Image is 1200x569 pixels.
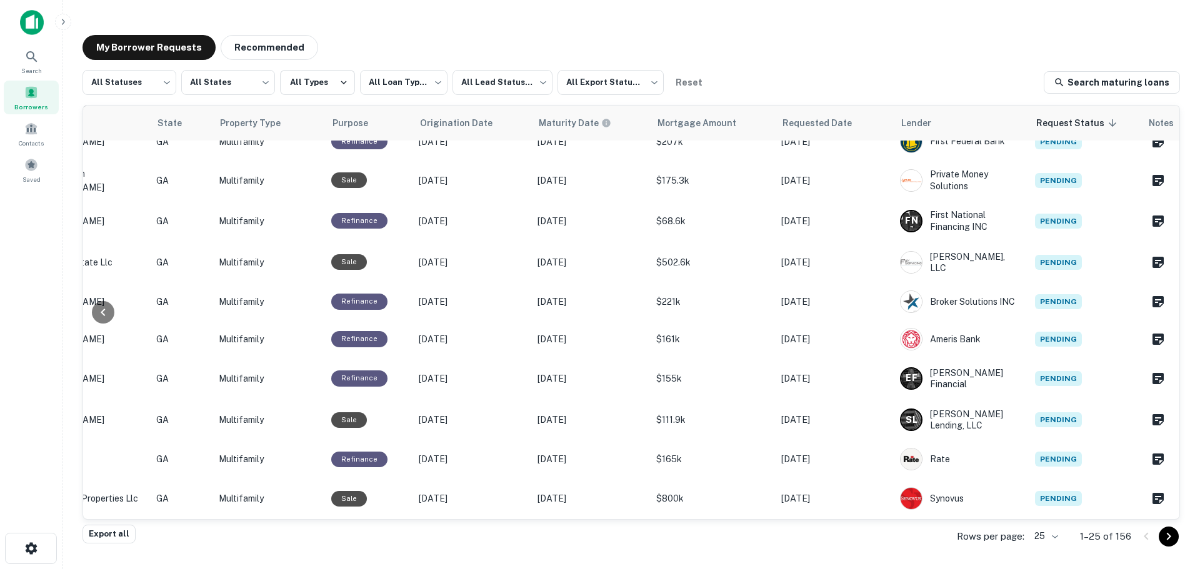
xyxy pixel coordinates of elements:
button: Create a note for this borrower request [1147,330,1169,349]
th: Maturity dates displayed may be estimated. Please contact the lender for the most accurate maturi... [531,106,650,141]
div: This loan purpose was for refinancing [331,331,387,347]
span: Pending [1035,371,1082,386]
span: Pending [1035,255,1082,270]
span: Maturity dates displayed may be estimated. Please contact the lender for the most accurate maturi... [539,116,627,130]
p: [DATE] [419,452,525,466]
a: Contacts [4,117,59,151]
span: Lender [901,116,947,131]
a: Borrowers [4,81,59,114]
span: Saved [22,174,41,184]
span: Requested Date [782,116,868,131]
th: Request Status [1029,106,1141,141]
p: Multifamily [219,413,319,427]
div: [PERSON_NAME] Lending, LLC [900,408,1022,431]
p: S L [906,413,917,427]
p: [DATE] [781,332,887,346]
p: [DATE] [537,452,644,466]
p: [DATE] [537,492,644,505]
span: Pending [1035,173,1082,188]
p: Multifamily [219,372,319,385]
span: Pending [1035,134,1082,149]
span: Search [21,66,42,76]
p: GA [156,372,206,385]
p: GA [156,135,206,149]
div: All Export Statuses [557,66,664,99]
p: [DATE] [537,295,644,309]
p: [DATE] [781,413,887,427]
th: Lender [894,106,1029,141]
p: [DATE] [537,174,644,187]
span: Contacts [19,138,44,148]
p: [DATE] [419,214,525,228]
p: GA [156,255,206,269]
div: Private Money Solutions [900,169,1022,191]
p: [DATE] [419,255,525,269]
p: [DATE] [537,332,644,346]
div: First National Financing INC [900,209,1022,232]
p: [DATE] [781,492,887,505]
div: Search [4,44,59,78]
p: [DATE] [419,332,525,346]
p: [DATE] [537,214,644,228]
span: Pending [1035,214,1082,229]
img: picture [901,252,922,273]
p: [DATE] [419,135,525,149]
div: Sale [331,172,367,188]
button: Create a note for this borrower request [1147,410,1169,429]
span: Borrowers [14,102,48,112]
button: Create a note for this borrower request [1147,132,1169,151]
div: Saved [4,153,59,187]
img: picture [901,329,922,350]
p: [DATE] [781,255,887,269]
button: Recommended [221,35,318,60]
th: State [150,106,212,141]
span: Pending [1035,412,1082,427]
div: First Federal Bank [900,131,1022,153]
p: [DATE] [537,413,644,427]
p: GA [156,452,206,466]
p: [DATE] [419,295,525,309]
div: Maturity dates displayed may be estimated. Please contact the lender for the most accurate maturi... [539,116,611,130]
button: Create a note for this borrower request [1147,212,1169,230]
h6: Maturity Date [539,116,599,130]
p: GA [156,332,206,346]
th: Purpose [325,106,412,141]
div: All Statuses [82,66,176,99]
p: [DATE] [537,372,644,385]
span: Request Status [1036,116,1121,131]
img: picture [901,291,922,312]
span: Notes [1149,116,1174,131]
p: Multifamily [219,255,319,269]
p: GA [156,492,206,505]
p: [DATE] [537,135,644,149]
p: [DATE] [781,174,887,187]
p: GA [156,413,206,427]
img: picture [901,488,922,509]
span: Mortgage Amount [657,116,752,131]
p: Multifamily [219,492,319,505]
button: Create a note for this borrower request [1147,369,1169,388]
p: 1–25 of 156 [1080,529,1131,544]
p: $502.6k [656,255,769,269]
span: Pending [1035,294,1082,309]
p: GA [156,174,206,187]
button: Create a note for this borrower request [1147,450,1169,468]
span: Pending [1035,332,1082,347]
span: Property Type [220,116,297,131]
img: picture [901,170,922,191]
img: picture [901,448,922,470]
p: Multifamily [219,452,319,466]
th: Borrower [25,106,150,141]
p: $68.6k [656,214,769,228]
p: [DATE] [781,452,887,466]
p: GA [156,295,206,309]
th: Mortgage Amount [650,106,775,141]
div: Sale [331,254,367,270]
button: Create a note for this borrower request [1147,253,1169,272]
div: This loan purpose was for refinancing [331,370,387,386]
div: Sale [331,491,367,507]
iframe: Chat Widget [1137,469,1200,529]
